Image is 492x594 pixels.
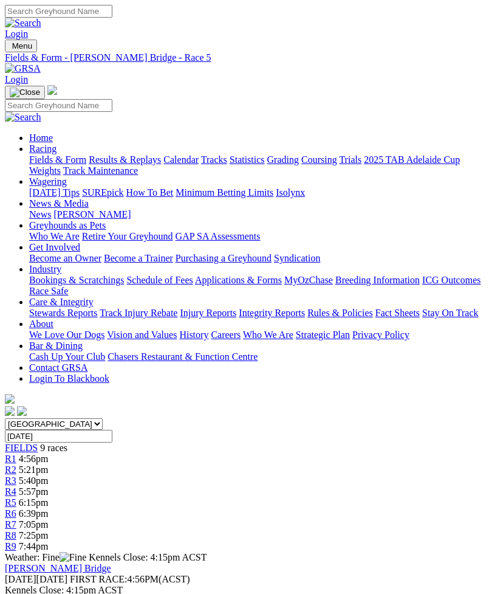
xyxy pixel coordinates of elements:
[274,253,320,263] a: Syndication
[29,308,487,319] div: Care & Integrity
[19,508,49,519] span: 6:39pm
[100,308,177,318] a: Track Injury Rebate
[5,5,112,18] input: Search
[70,574,190,584] span: 4:56PM(ACST)
[29,209,51,219] a: News
[29,143,56,154] a: Racing
[5,508,16,519] span: R6
[180,308,236,318] a: Injury Reports
[5,541,16,551] a: R9
[5,574,36,584] span: [DATE]
[29,165,61,176] a: Weights
[5,18,41,29] img: Search
[5,86,45,99] button: Toggle navigation
[19,530,49,540] span: 7:25pm
[422,275,480,285] a: ICG Outcomes
[201,154,227,165] a: Tracks
[29,154,487,176] div: Racing
[40,443,67,453] span: 9 races
[60,552,86,563] img: Fine
[5,530,16,540] span: R8
[195,275,282,285] a: Applications & Forms
[5,74,28,85] a: Login
[5,552,89,562] span: Weather: Fine
[29,275,124,285] a: Bookings & Scratchings
[29,308,97,318] a: Stewards Reports
[364,154,460,165] a: 2025 TAB Adelaide Cup
[5,29,28,39] a: Login
[89,552,207,562] span: Kennels Close: 4:15pm ACST
[239,308,305,318] a: Integrity Reports
[29,351,105,362] a: Cash Up Your Club
[5,394,15,404] img: logo-grsa-white.png
[284,275,333,285] a: MyOzChase
[5,497,16,508] a: R5
[301,154,337,165] a: Coursing
[70,574,127,584] span: FIRST RACE:
[10,88,40,97] img: Close
[89,154,161,165] a: Results & Replays
[19,497,49,508] span: 6:15pm
[29,231,487,242] div: Greyhounds as Pets
[5,52,487,63] a: Fields & Form - [PERSON_NAME] Bridge - Race 5
[29,154,86,165] a: Fields & Form
[19,541,49,551] span: 7:44pm
[5,99,112,112] input: Search
[267,154,299,165] a: Grading
[422,308,478,318] a: Stay On Track
[375,308,420,318] a: Fact Sheets
[29,362,87,373] a: Contact GRSA
[19,475,49,486] span: 5:40pm
[29,319,53,329] a: About
[19,454,49,464] span: 4:56pm
[339,154,361,165] a: Trials
[104,253,173,263] a: Become a Trainer
[230,154,265,165] a: Statistics
[17,406,27,416] img: twitter.svg
[5,486,16,497] span: R4
[5,443,38,453] a: FIELDS
[176,231,261,241] a: GAP SA Assessments
[29,209,487,220] div: News & Media
[296,330,350,340] a: Strategic Plan
[211,330,241,340] a: Careers
[29,187,80,198] a: [DATE] Tips
[179,330,208,340] a: History
[29,330,104,340] a: We Love Our Dogs
[19,464,49,475] span: 5:21pm
[29,253,487,264] div: Get Involved
[29,133,53,143] a: Home
[126,275,193,285] a: Schedule of Fees
[29,187,487,198] div: Wagering
[276,187,305,198] a: Isolynx
[82,187,123,198] a: SUREpick
[5,63,41,74] img: GRSA
[5,574,67,584] span: [DATE]
[19,519,49,530] span: 7:05pm
[29,340,83,351] a: Bar & Dining
[29,220,106,230] a: Greyhounds as Pets
[29,297,94,307] a: Care & Integrity
[29,275,487,297] div: Industry
[5,475,16,486] a: R3
[47,85,57,95] img: logo-grsa-white.png
[5,430,112,443] input: Select date
[176,253,272,263] a: Purchasing a Greyhound
[5,112,41,123] img: Search
[176,187,273,198] a: Minimum Betting Limits
[29,264,61,274] a: Industry
[19,486,49,497] span: 5:57pm
[5,519,16,530] a: R7
[53,209,131,219] a: [PERSON_NAME]
[29,253,101,263] a: Become an Owner
[29,231,80,241] a: Who We Are
[107,330,177,340] a: Vision and Values
[12,41,32,50] span: Menu
[29,242,80,252] a: Get Involved
[82,231,173,241] a: Retire Your Greyhound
